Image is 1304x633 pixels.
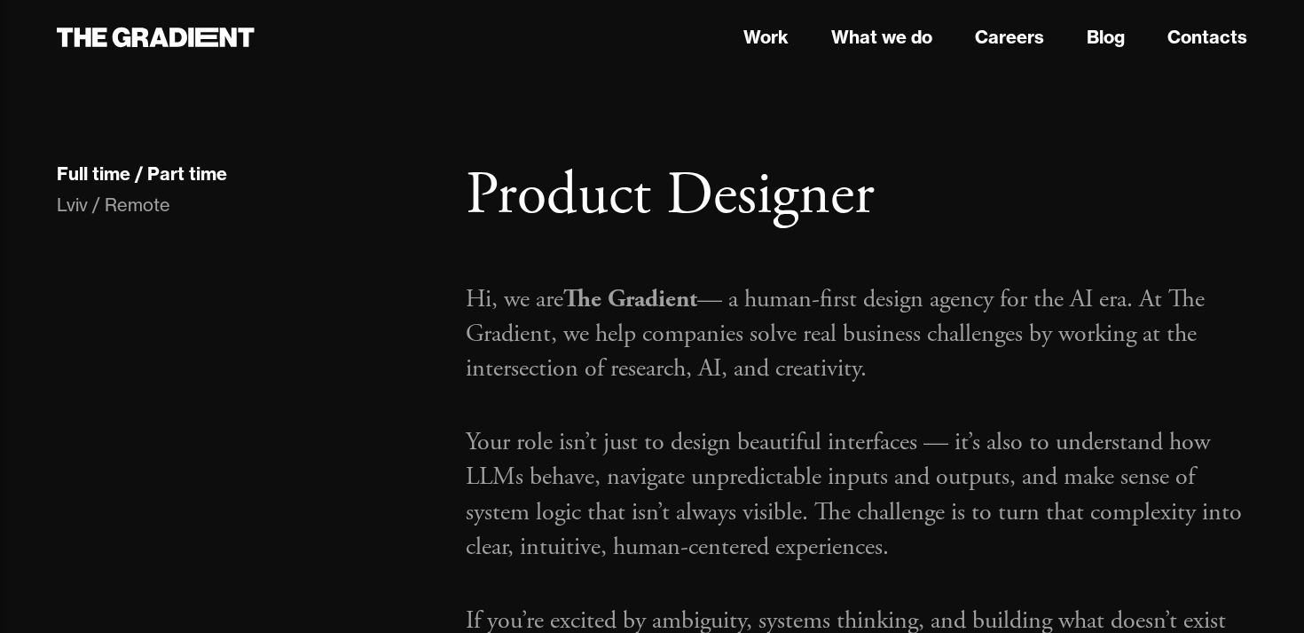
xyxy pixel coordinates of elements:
[563,283,697,315] strong: The Gradient
[466,425,1247,565] p: Your role isn’t just to design beautiful interfaces — it’s also to understand how LLMs behave, na...
[1087,24,1125,51] a: Blog
[466,282,1247,387] p: Hi, we are — a human-first design agency for the AI era. At The Gradient, we help companies solve...
[975,24,1044,51] a: Careers
[466,160,1247,233] h1: Product Designer
[1167,24,1247,51] a: Contacts
[57,162,227,186] div: Full time / Part time
[831,24,932,51] a: What we do
[743,24,789,51] a: Work
[57,193,430,218] div: Lviv / Remote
